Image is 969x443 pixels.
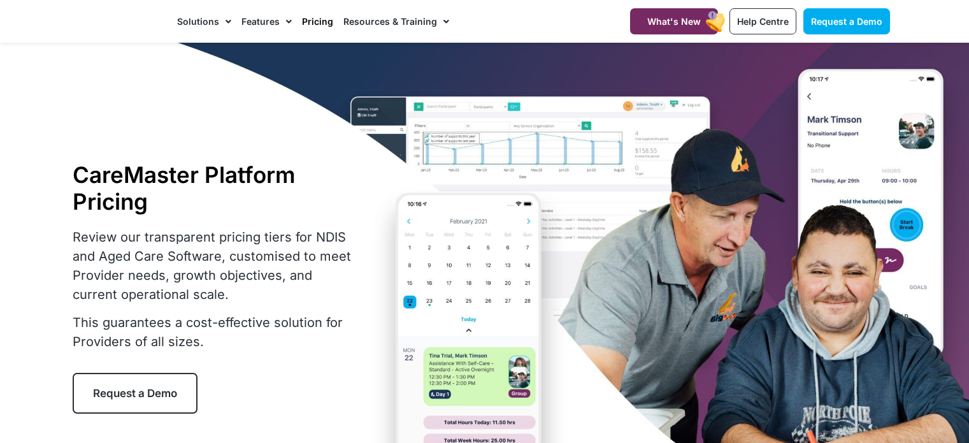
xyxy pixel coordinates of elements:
[73,228,359,304] p: Review our transparent pricing tiers for NDIS and Aged Care Software, customised to meet Provider...
[78,12,164,31] img: CareMaster Logo
[630,8,718,34] a: What's New
[73,313,359,351] p: This guarantees a cost-effective solution for Providers of all sizes.
[73,373,197,414] a: Request a Demo
[647,16,701,27] span: What's New
[811,16,882,27] span: Request a Demo
[73,161,359,215] h1: CareMaster Platform Pricing
[737,16,789,27] span: Help Centre
[729,8,796,34] a: Help Centre
[93,387,177,400] span: Request a Demo
[803,8,890,34] a: Request a Demo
